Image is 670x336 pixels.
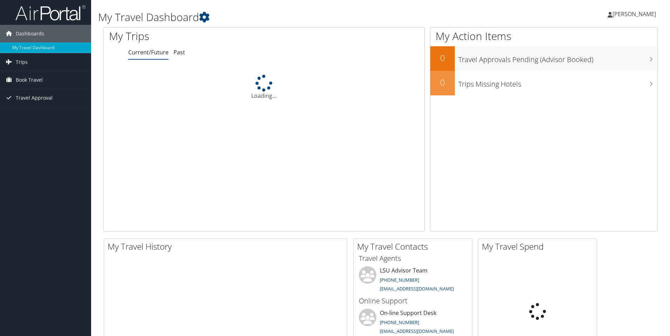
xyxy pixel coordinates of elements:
[16,89,53,107] span: Travel Approval
[458,76,657,89] h3: Trips Missing Hotels
[355,266,470,295] li: LSU Advisor Team
[98,10,475,25] h1: My Travel Dashboard
[109,29,286,43] h1: My Trips
[380,328,454,334] a: [EMAIL_ADDRESS][DOMAIN_NAME]
[482,241,597,253] h2: My Travel Spend
[380,277,419,283] a: [PHONE_NUMBER]
[359,254,467,263] h3: Travel Agents
[458,51,657,65] h3: Travel Approvals Pending (Advisor Booked)
[430,71,657,95] a: 0Trips Missing Hotels
[380,285,454,292] a: [EMAIL_ADDRESS][DOMAIN_NAME]
[613,10,656,18] span: [PERSON_NAME]
[15,5,86,21] img: airportal-logo.png
[430,29,657,43] h1: My Action Items
[359,296,467,306] h3: Online Support
[430,46,657,71] a: 0Travel Approvals Pending (Advisor Booked)
[16,71,43,89] span: Book Travel
[108,241,347,253] h2: My Travel History
[380,319,419,325] a: [PHONE_NUMBER]
[16,25,44,42] span: Dashboards
[608,4,663,25] a: [PERSON_NAME]
[430,76,455,88] h2: 0
[357,241,472,253] h2: My Travel Contacts
[128,48,169,56] a: Current/Future
[104,75,424,100] div: Loading...
[430,52,455,64] h2: 0
[16,53,28,71] span: Trips
[173,48,185,56] a: Past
